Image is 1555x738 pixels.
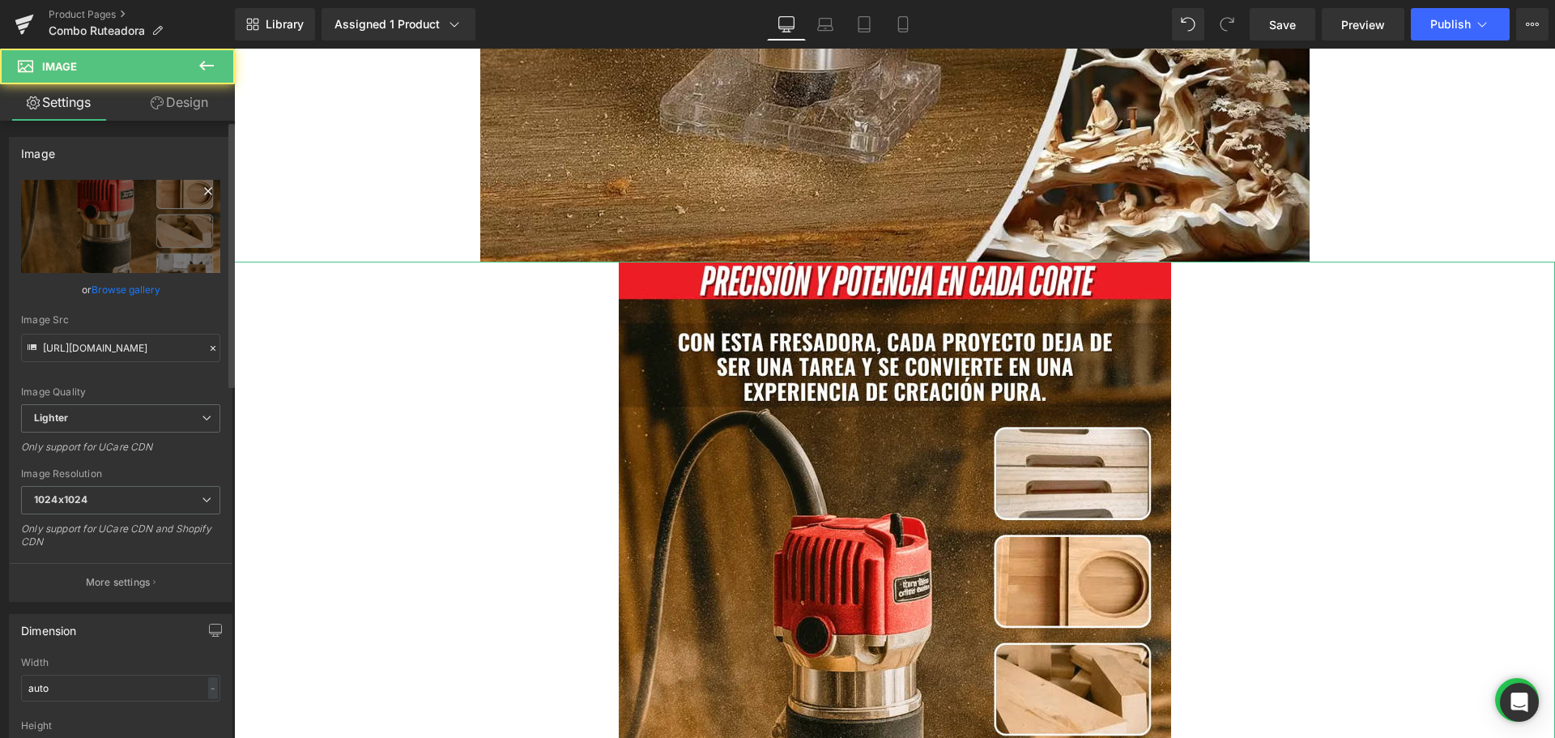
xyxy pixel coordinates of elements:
[806,8,845,41] a: Laptop
[1211,8,1243,41] button: Redo
[1322,8,1404,41] a: Preview
[1341,16,1385,33] span: Preview
[10,563,232,601] button: More settings
[21,281,220,298] div: or
[1172,8,1204,41] button: Undo
[49,8,235,21] a: Product Pages
[208,677,218,699] div: -
[21,334,220,362] input: Link
[845,8,884,41] a: Tablet
[767,8,806,41] a: Desktop
[34,493,87,506] b: 1024x1024
[21,441,220,464] div: Only support for UCare CDN
[21,720,220,732] div: Height
[34,412,68,424] b: Lighter
[334,16,462,32] div: Assigned 1 Product
[1411,8,1510,41] button: Publish
[21,314,220,326] div: Image Src
[884,8,922,41] a: Mobile
[1269,16,1296,33] span: Save
[21,523,220,559] div: Only support for UCare CDN and Shopify CDN
[1430,18,1471,31] span: Publish
[92,275,160,304] a: Browse gallery
[21,657,220,668] div: Width
[21,386,220,398] div: Image Quality
[235,8,315,41] a: New Library
[21,138,55,160] div: Image
[121,84,238,121] a: Design
[49,24,145,37] span: Combo Ruteadora
[1500,683,1539,722] div: Open Intercom Messenger
[21,468,220,480] div: Image Resolution
[86,575,151,590] p: More settings
[1516,8,1549,41] button: More
[42,60,77,73] span: Image
[266,17,304,32] span: Library
[21,675,220,702] input: auto
[21,615,77,638] div: Dimension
